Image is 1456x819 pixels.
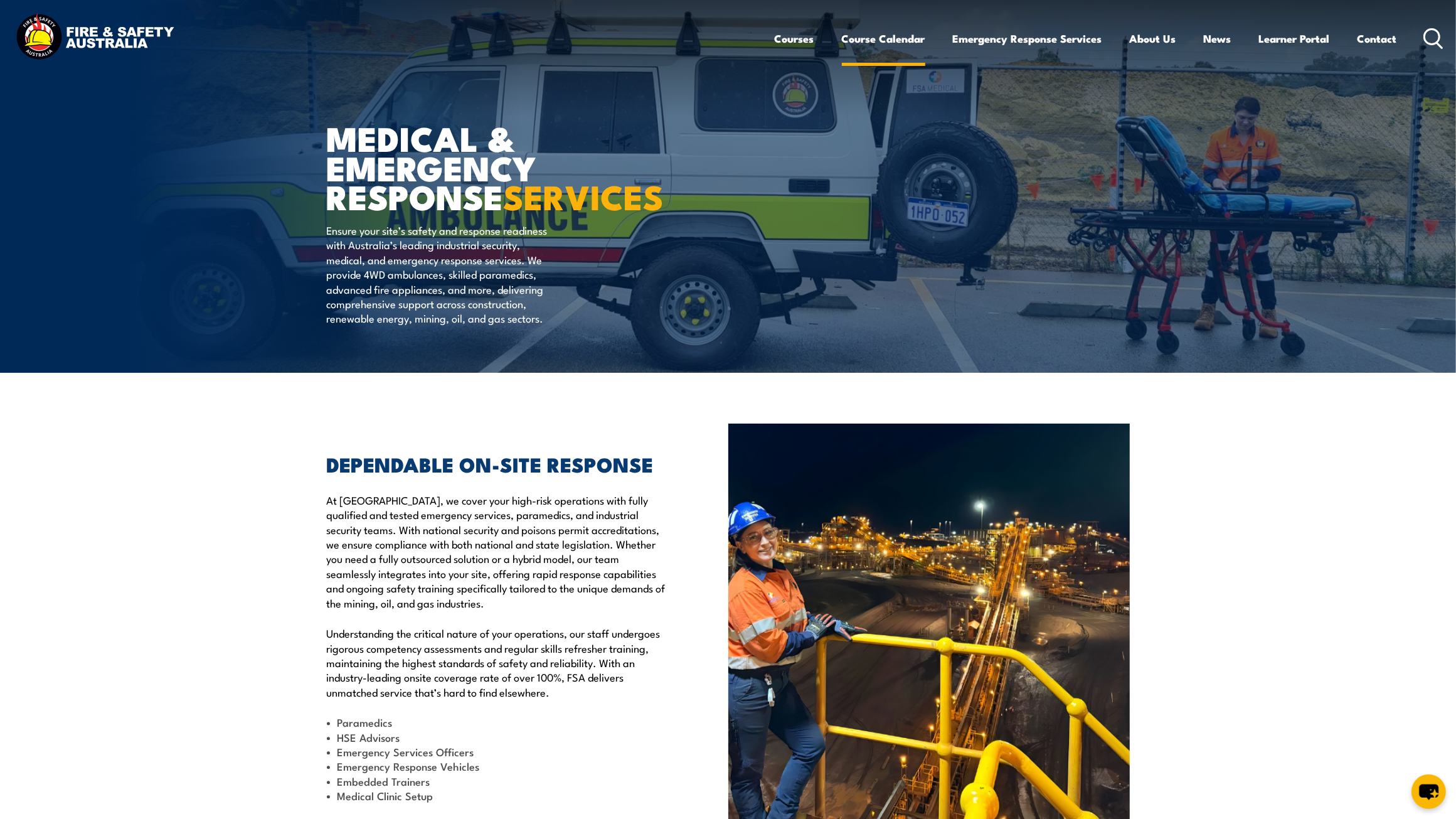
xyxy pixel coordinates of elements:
li: Paramedics [327,715,671,729]
li: Medical Clinic Setup [327,788,671,803]
a: Contact [1358,22,1397,55]
p: At [GEOGRAPHIC_DATA], we cover your high-risk operations with fully qualified and tested emergenc... [327,493,671,610]
li: Embedded Trainers [327,774,671,788]
a: Course Calendar [842,22,925,55]
li: Emergency Response Vehicles [327,759,671,773]
li: HSE Advisors [327,730,671,744]
a: Emergency Response Services [953,22,1102,55]
h1: MEDICAL & EMERGENCY RESPONSE [327,123,637,211]
button: chat-button [1411,774,1446,809]
h2: DEPENDABLE ON-SITE RESPONSE [327,455,671,473]
li: Emergency Services Officers [327,744,671,759]
p: Ensure your site’s safety and response readiness with Australia’s leading industrial security, me... [327,223,556,326]
a: Courses [775,22,814,55]
p: Understanding the critical nature of your operations, our staff undergoes rigorous competency ass... [327,626,671,699]
a: News [1204,22,1231,55]
a: About Us [1130,22,1176,55]
strong: SERVICES [504,169,664,222]
a: Learner Portal [1259,22,1330,55]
